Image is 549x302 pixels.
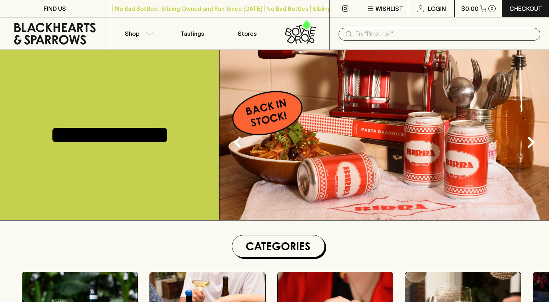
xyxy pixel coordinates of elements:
p: FIND US [44,4,66,13]
p: 0 [491,7,493,11]
h1: Categories [235,238,321,254]
p: Checkout [509,4,542,13]
img: optimise [220,50,549,220]
a: Tastings [165,17,220,50]
p: Stores [238,29,257,38]
a: Stores [220,17,275,50]
button: Next [516,128,545,157]
button: Previous [223,128,252,157]
p: Shop [125,29,139,38]
p: Login [428,4,446,13]
input: Try "Pinot noir" [356,28,534,40]
p: Tastings [181,29,204,38]
button: Shop [110,17,165,50]
p: Wishlist [376,4,403,13]
p: $0.00 [461,4,479,13]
